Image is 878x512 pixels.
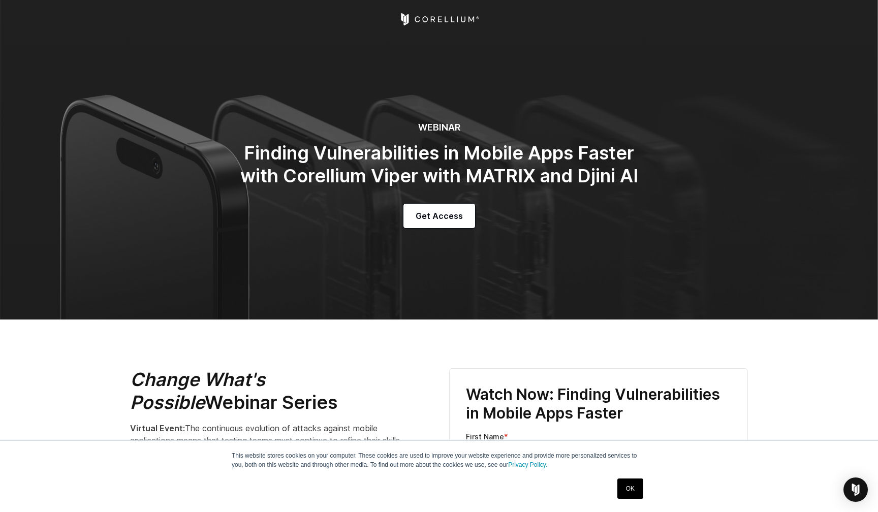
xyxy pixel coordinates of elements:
[236,122,642,134] h6: WEBINAR
[508,461,547,468] a: Privacy Policy.
[466,385,731,423] h3: Watch Now: Finding Vulnerabilities in Mobile Apps Faster
[232,451,646,469] p: This website stores cookies on your computer. These cookies are used to improve your website expe...
[617,478,643,499] a: OK
[403,204,475,228] a: Get Access
[130,423,400,494] span: The continuous evolution of attacks against mobile applications means that testing teams must con...
[236,142,642,187] h2: Finding Vulnerabilities in Mobile Apps Faster with Corellium Viper with MATRIX and Djini AI
[130,368,404,414] h2: Webinar Series
[130,423,185,433] strong: Virtual Event:
[416,210,463,222] span: Get Access
[843,477,868,502] div: Open Intercom Messenger
[399,13,480,25] a: Corellium Home
[466,432,504,441] span: First Name
[130,368,265,413] em: Change What's Possible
